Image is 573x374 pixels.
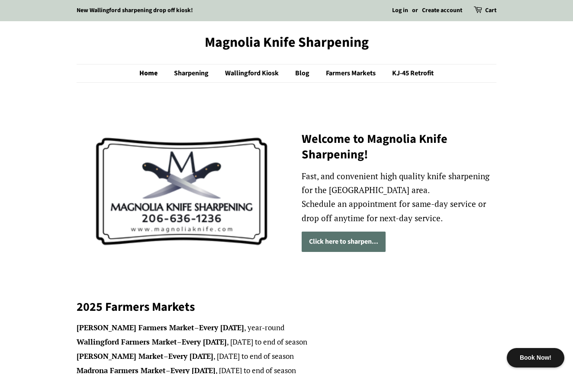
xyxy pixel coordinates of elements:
[386,64,434,82] a: KJ-45 Retrofit
[77,351,164,361] strong: [PERSON_NAME] Market
[168,351,213,361] strong: Every [DATE]
[77,299,496,315] h2: 2025 Farmers Markets
[507,348,564,368] div: Book Now!
[412,6,418,16] li: or
[302,131,496,163] h2: Welcome to Magnolia Knife Sharpening!
[77,322,496,334] li: – , year-round
[139,64,166,82] a: Home
[422,6,462,15] a: Create account
[167,64,217,82] a: Sharpening
[77,6,193,15] a: New Wallingford sharpening drop off kiosk!
[199,322,244,332] strong: Every [DATE]
[77,350,496,363] li: – , [DATE] to end of season
[302,232,386,252] a: Click here to sharpen...
[302,169,496,225] p: Fast, and convenient high quality knife sharpening for the [GEOGRAPHIC_DATA] area. Schedule an ap...
[319,64,384,82] a: Farmers Markets
[392,6,408,15] a: Log in
[289,64,318,82] a: Blog
[219,64,287,82] a: Wallingford Kiosk
[77,322,194,332] strong: [PERSON_NAME] Farmers Market
[485,6,496,16] a: Cart
[182,337,227,347] strong: Every [DATE]
[77,34,496,51] a: Magnolia Knife Sharpening
[77,336,496,348] li: – , [DATE] to end of season
[77,337,177,347] strong: Wallingford Farmers Market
